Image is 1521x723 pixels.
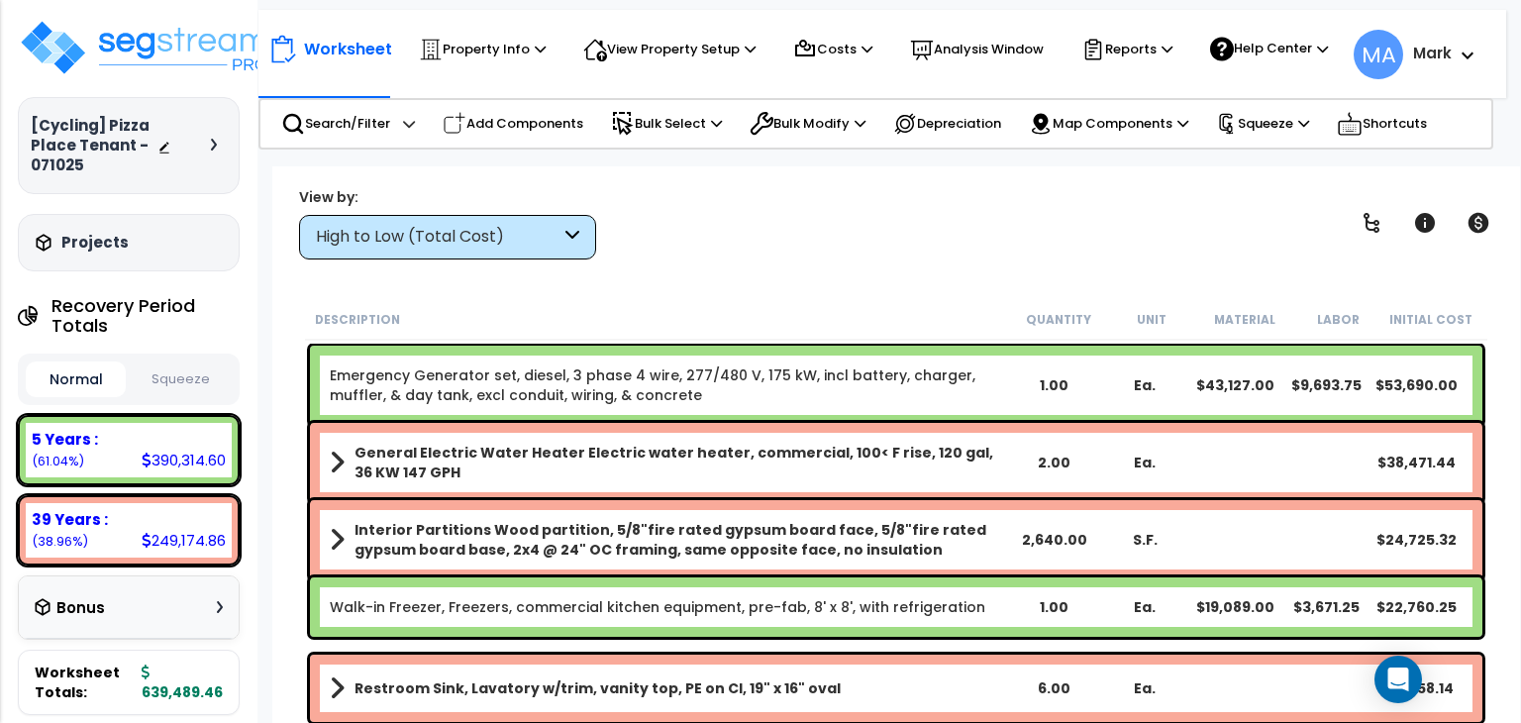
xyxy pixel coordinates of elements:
[583,38,756,61] p: View Property Setup
[1010,530,1100,550] div: 2,640.00
[1374,656,1422,703] div: Open Intercom Messenger
[1317,312,1360,328] small: Labor
[32,509,108,530] b: 39 Years :
[1029,112,1188,136] p: Map Components
[32,429,98,450] b: 5 Years :
[1010,597,1100,617] div: 1.00
[56,600,105,617] h3: Bonus
[882,102,1012,146] div: Depreciation
[1010,678,1100,698] div: 6.00
[355,678,841,698] b: Restroom Sink, Lavatory w/trim, vanity top, PE on CI, 19" x 16" oval
[26,361,126,397] button: Normal
[32,453,84,469] small: (61.04%)
[330,443,1009,482] a: Assembly Title
[1100,530,1190,550] div: S.F.
[1100,375,1190,395] div: Ea.
[1281,597,1371,617] div: $3,671.25
[1337,110,1427,138] p: Shortcuts
[1190,375,1280,395] div: $43,127.00
[32,533,88,550] small: (38.96%)
[316,226,560,249] div: High to Low (Total Cost)
[142,530,226,551] div: 249,174.86
[1026,312,1091,328] small: Quantity
[31,116,157,175] h3: [Cycling] Pizza Place Tenant - 071025
[1190,597,1280,617] div: $19,089.00
[432,102,594,146] div: Add Components
[1010,375,1100,395] div: 1.00
[443,112,583,136] p: Add Components
[330,365,1009,405] a: Individual Item
[611,112,722,136] p: Bulk Select
[330,520,1009,560] a: Assembly Title
[1100,678,1190,698] div: Ea.
[1210,37,1328,61] p: Help Center
[1371,678,1462,698] div: $17,058.14
[1216,113,1309,135] p: Squeeze
[304,36,392,62] p: Worksheet
[1371,375,1462,395] div: $53,690.00
[1081,38,1172,61] p: Reports
[61,233,129,253] h3: Projects
[1371,530,1462,550] div: $24,725.32
[793,38,872,61] p: Costs
[51,296,239,336] h4: Recovery Period Totals
[1214,312,1275,328] small: Material
[1371,453,1462,472] div: $38,471.44
[1010,453,1100,472] div: 2.00
[1100,453,1190,472] div: Ea.
[750,112,865,136] p: Bulk Modify
[18,18,275,77] img: logo_pro_r.png
[355,520,1009,560] b: Interior Partitions Wood partition, 5/8"fire rated gypsum board face, 5/8"fire rated gypsum board...
[330,597,985,617] a: Individual Item
[35,663,134,702] span: Worksheet Totals:
[1413,43,1452,63] b: Mark
[1389,312,1472,328] small: Initial Cost
[1100,597,1190,617] div: Ea.
[1281,375,1371,395] div: $9,693.75
[131,362,231,397] button: Squeeze
[1371,597,1462,617] div: $22,760.25
[910,38,1044,61] p: Analysis Window
[142,450,226,470] div: 390,314.60
[315,312,400,328] small: Description
[893,112,1001,136] p: Depreciation
[1326,100,1438,148] div: Shortcuts
[1354,30,1403,79] span: MA
[142,663,223,702] b: 639,489.46
[355,443,1009,482] b: General Electric Water Heater Electric water heater, commercial, 100< F rise, 120 gal, 36 KW 147 GPH
[330,674,1009,702] a: Assembly Title
[281,112,390,136] p: Search/Filter
[419,38,546,61] p: Property Info
[299,187,596,207] div: View by:
[1137,312,1166,328] small: Unit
